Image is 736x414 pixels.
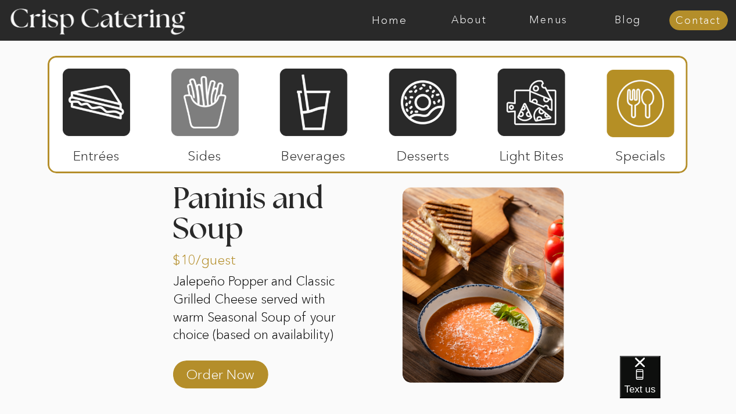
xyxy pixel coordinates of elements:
[385,136,462,170] p: Desserts
[602,136,679,170] p: Specials
[174,273,348,351] p: Jalepeño Popper and Classic Grilled Cheese served with warm Seasonal Soup of your choice (based o...
[669,15,728,27] a: Contact
[620,356,736,414] iframe: podium webchat widget bubble
[588,15,668,26] a: Blog
[429,15,509,26] a: About
[166,136,243,170] p: Sides
[182,355,259,388] a: Order Now
[509,15,588,26] a: Menus
[493,136,570,170] p: Light Bites
[58,136,135,170] p: Entrées
[173,184,356,276] h3: Paninis and Soup
[275,136,352,170] p: Beverages
[350,15,429,26] a: Home
[173,240,250,274] p: $10/guest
